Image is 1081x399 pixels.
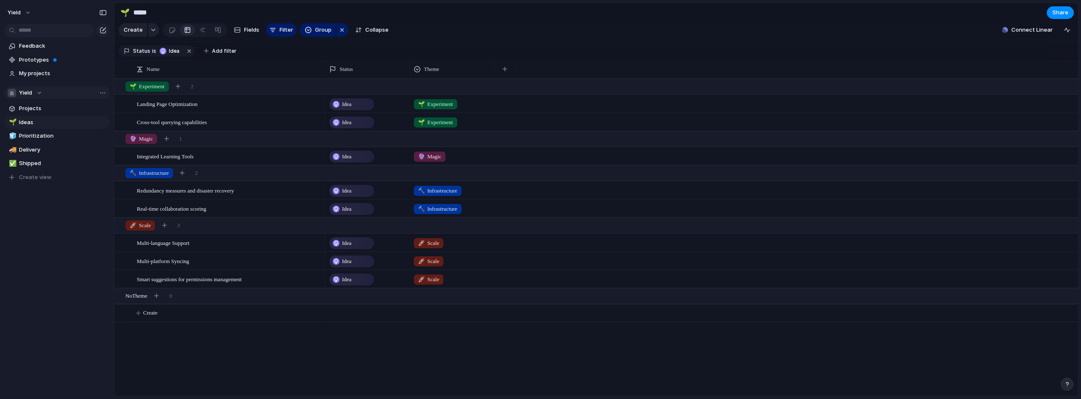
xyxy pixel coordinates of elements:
span: Scale [418,239,439,247]
span: 🔨 [130,170,136,176]
div: 🌱 [9,117,15,127]
span: Create [143,309,158,317]
span: Yield [19,89,32,97]
span: 🚀 [418,258,425,264]
span: Delivery [19,146,107,154]
a: 🚚Delivery [4,144,110,156]
span: 2 [191,82,194,91]
span: Idea [342,187,351,195]
span: Real-time collaboration scoring [137,204,206,213]
button: Fields [231,23,263,37]
span: 3 [177,221,180,230]
span: No Theme [125,292,147,300]
span: Landing Page Optimization [137,99,198,109]
span: Ideas [19,118,107,127]
button: 🚚 [8,146,16,154]
span: Prioritization [19,132,107,140]
span: Integrated Learning Tools [137,151,194,161]
a: 🧊Prioritization [4,130,110,142]
span: Filter [280,26,293,34]
span: 🔨 [418,206,425,212]
span: Infrastructure [418,187,457,195]
span: Create [124,26,143,34]
span: Idea [342,257,351,266]
span: Idea [342,275,351,284]
span: Experiment [418,100,453,109]
span: 🔮 [130,136,136,142]
button: Connect Linear [999,24,1056,36]
a: Prototypes [4,54,110,66]
div: 🚚 [9,145,15,155]
span: Experiment [418,118,453,127]
button: Create view [4,171,110,184]
span: Magic [418,152,441,161]
span: Group [315,26,331,34]
span: Name [147,65,160,73]
span: 🌱 [418,119,425,125]
span: Idea [342,100,351,109]
span: Status [133,47,150,55]
span: Idea [342,239,351,247]
span: 🌱 [130,83,136,90]
a: Feedback [4,40,110,52]
span: Infrastructure [130,169,169,177]
button: ✅ [8,159,16,168]
span: Scale [418,257,439,266]
span: 2 [195,169,198,177]
div: 🧊 [9,131,15,141]
span: Fields [244,26,259,34]
span: Projects [19,104,107,113]
button: Create [119,23,147,37]
span: 🌱 [418,101,425,107]
span: Add filter [212,47,236,55]
button: Yield [4,87,110,99]
span: Yield [8,8,21,17]
span: Feedback [19,42,107,50]
span: Theme [424,65,439,73]
span: Magic [130,135,153,143]
button: is [150,46,158,56]
button: Group [300,23,336,37]
button: Idea [157,46,184,56]
span: Multi-language Support [137,238,190,247]
span: Idea [342,205,351,213]
button: Yield [4,6,35,19]
span: 🚀 [130,222,136,228]
span: Idea [342,118,351,127]
span: Experiment [130,82,165,91]
span: 🔮 [418,153,425,160]
span: Scale [418,275,439,284]
button: 🌱 [118,6,132,19]
button: 🧊 [8,132,16,140]
span: Idea [342,152,351,161]
span: Idea [169,47,181,55]
span: 🚀 [418,276,425,282]
button: Collapse [352,23,392,37]
a: ✅Shipped [4,157,110,170]
div: 🌱 [120,7,130,18]
button: 🌱 [8,118,16,127]
button: Share [1047,6,1074,19]
a: Projects [4,102,110,115]
span: Share [1052,8,1068,17]
span: Connect Linear [1011,26,1053,34]
span: Create view [19,173,52,182]
div: ✅ [9,159,15,168]
button: Filter [266,23,296,37]
span: Smart suggestions for permissions management [137,274,242,284]
span: Shipped [19,159,107,168]
span: Infrastructure [418,205,457,213]
span: 🔨 [418,187,425,194]
span: 0 [169,292,172,300]
span: Status [340,65,353,73]
span: Prototypes [19,56,107,64]
span: My projects [19,69,107,78]
a: 🌱Ideas [4,116,110,129]
span: 1 [179,135,182,143]
span: 🚀 [418,240,425,246]
a: My projects [4,67,110,80]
